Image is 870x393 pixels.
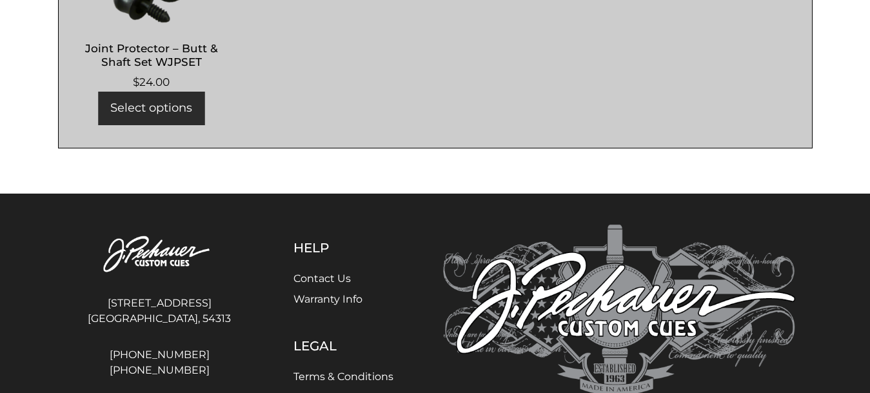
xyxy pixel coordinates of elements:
[293,272,351,285] a: Contact Us
[75,290,244,332] address: [STREET_ADDRESS] [GEOGRAPHIC_DATA], 54313
[72,37,232,74] h2: Joint Protector – Butt & Shaft Set WJPSET
[133,76,170,88] bdi: 24.00
[293,240,393,256] h5: Help
[293,338,393,354] h5: Legal
[75,347,244,363] a: [PHONE_NUMBER]
[75,363,244,378] a: [PHONE_NUMBER]
[133,76,139,88] span: $
[75,225,244,286] img: Pechauer Custom Cues
[293,370,393,383] a: Terms & Conditions
[98,92,204,125] a: Select options for “Joint Protector - Butt & Shaft Set WJPSET”
[293,293,362,305] a: Warranty Info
